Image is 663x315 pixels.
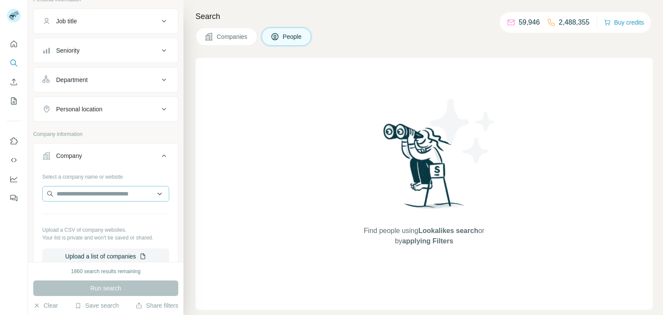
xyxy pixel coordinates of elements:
[7,133,21,149] button: Use Surfe on LinkedIn
[75,301,119,310] button: Save search
[7,171,21,187] button: Dashboard
[56,151,82,160] div: Company
[402,237,453,245] span: applying Filters
[42,170,169,181] div: Select a company name or website
[34,69,178,90] button: Department
[56,105,102,113] div: Personal location
[56,17,77,25] div: Job title
[56,76,88,84] div: Department
[379,121,469,217] img: Surfe Illustration - Woman searching with binoculars
[34,40,178,61] button: Seniority
[71,268,141,275] div: 1860 search results remaining
[7,190,21,206] button: Feedback
[196,10,653,22] h4: Search
[136,301,178,310] button: Share filters
[418,227,478,234] span: Lookalikes search
[424,92,502,170] img: Surfe Illustration - Stars
[7,93,21,109] button: My lists
[34,99,178,120] button: Personal location
[42,226,169,234] p: Upload a CSV of company websites.
[33,130,178,138] p: Company information
[34,11,178,31] button: Job title
[604,16,644,28] button: Buy credits
[559,17,590,28] p: 2,488,355
[7,152,21,168] button: Use Surfe API
[7,74,21,90] button: Enrich CSV
[56,46,79,55] div: Seniority
[42,249,169,264] button: Upload a list of companies
[7,55,21,71] button: Search
[34,145,178,170] button: Company
[355,226,493,246] span: Find people using or by
[42,234,169,242] p: Your list is private and won't be saved or shared.
[33,301,58,310] button: Clear
[283,32,303,41] span: People
[519,17,540,28] p: 59,946
[217,32,248,41] span: Companies
[7,36,21,52] button: Quick start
